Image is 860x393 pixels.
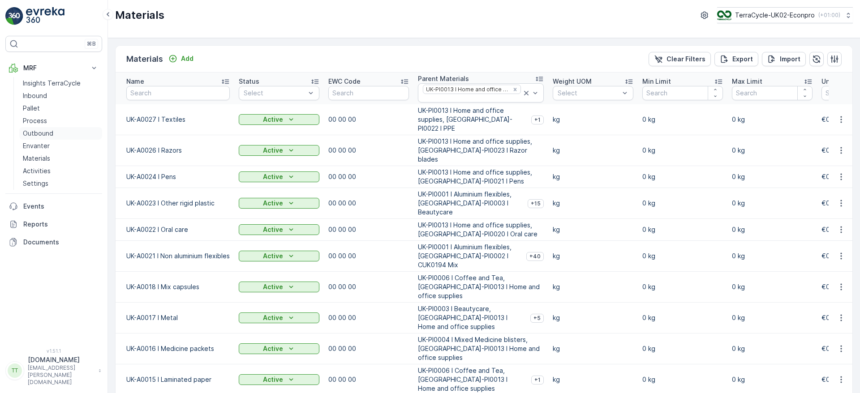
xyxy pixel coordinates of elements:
[239,343,319,354] button: Active
[328,146,409,155] p: 00 00 00
[239,282,319,292] button: Active
[23,202,99,211] p: Events
[239,77,259,86] p: Status
[239,171,319,182] button: Active
[553,344,633,353] p: kg
[181,54,193,63] p: Add
[239,251,319,261] button: Active
[732,86,813,100] input: Search
[263,313,283,322] p: Active
[418,106,528,133] p: UK-PI0013 I Home and office supplies, [GEOGRAPHIC_DATA]-PI0022 I PPE
[126,313,230,322] p: UK-A0017 I Metal
[5,348,102,354] span: v 1.51.1
[553,225,633,234] p: kg
[239,374,319,385] button: Active
[732,115,813,124] p: 0 kg
[5,7,23,25] img: logo
[553,282,633,291] p: kg
[165,53,197,64] button: Add
[418,137,544,164] p: UK-PI0013 I Home and office supplies, [GEOGRAPHIC_DATA]-PI0023 I Razor blades
[26,7,64,25] img: logo_light-DOdMpM7g.png
[8,363,22,378] div: TT
[126,172,230,181] p: UK-A0024 I Pens
[263,225,283,234] p: Active
[418,304,527,331] p: UK-PI0003 I Beautycare, [GEOGRAPHIC_DATA]-PI0013 I Home and office supplies
[5,197,102,215] a: Events
[23,104,40,113] p: Pallet
[23,220,99,229] p: Reports
[5,59,102,77] button: MRF
[423,85,509,94] div: UK-PI0013 I Home and office supplies
[558,89,619,98] p: Select
[642,344,723,353] p: 0 kg
[642,313,723,322] p: 0 kg
[328,252,409,261] p: 00 00 00
[642,172,723,181] p: 0 kg
[115,8,164,22] p: Materials
[126,225,230,234] p: UK-A0022 I Oral care
[263,344,283,353] p: Active
[821,345,849,352] span: €0,00/kg
[732,55,753,64] p: Export
[732,375,813,384] p: 0 kg
[529,253,541,260] span: +40
[553,77,592,86] p: Weight UOM
[821,173,849,180] span: €0,00/kg
[732,77,762,86] p: Max Limit
[642,199,723,208] p: 0 kg
[732,225,813,234] p: 0 kg
[28,355,94,364] p: [DOMAIN_NAME]
[19,165,102,177] a: Activities
[531,200,541,207] span: +15
[821,146,849,154] span: €0,00/kg
[23,154,50,163] p: Materials
[821,226,849,233] span: €0,00/kg
[328,172,409,181] p: 00 00 00
[642,282,723,291] p: 0 kg
[126,77,144,86] p: Name
[5,215,102,233] a: Reports
[126,252,230,261] p: UK-A0021 I Non aluminium flexibles
[328,344,409,353] p: 00 00 00
[821,283,849,290] span: €0,00/kg
[126,199,230,208] p: UK-A0023 I Other rigid plastic
[23,141,50,150] p: Envanter
[263,252,283,261] p: Active
[126,115,230,124] p: UK-A0027 I Textiles
[642,77,671,86] p: Min Limit
[762,52,806,66] button: Import
[821,314,849,321] span: €0,00/kg
[19,177,102,190] a: Settings
[732,199,813,208] p: 0 kg
[553,115,633,124] p: kg
[732,282,813,291] p: 0 kg
[649,52,711,66] button: Clear Filters
[244,89,305,98] p: Select
[553,146,633,155] p: kg
[239,114,319,125] button: Active
[19,127,102,140] a: Outbound
[23,129,53,138] p: Outbound
[732,344,813,353] p: 0 kg
[263,375,283,384] p: Active
[87,40,96,47] p: ⌘B
[263,282,283,291] p: Active
[126,375,230,384] p: UK-A0015 I Laminated paper
[239,224,319,235] button: Active
[642,375,723,384] p: 0 kg
[534,116,541,124] span: +1
[818,12,840,19] p: ( +01:00 )
[239,312,319,323] button: Active
[732,172,813,181] p: 0 kg
[19,77,102,90] a: Insights TerraCycle
[23,116,47,125] p: Process
[642,146,723,155] p: 0 kg
[732,146,813,155] p: 0 kg
[418,221,544,239] p: UK-PI0013 I Home and office supplies, [GEOGRAPHIC_DATA]-PI0020 I Oral care
[239,145,319,156] button: Active
[126,282,230,291] p: UK-A0018 I Mix capsules
[328,115,409,124] p: 00 00 00
[263,115,283,124] p: Active
[717,10,731,20] img: terracycle_logo_wKaHoWT.png
[23,167,51,175] p: Activities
